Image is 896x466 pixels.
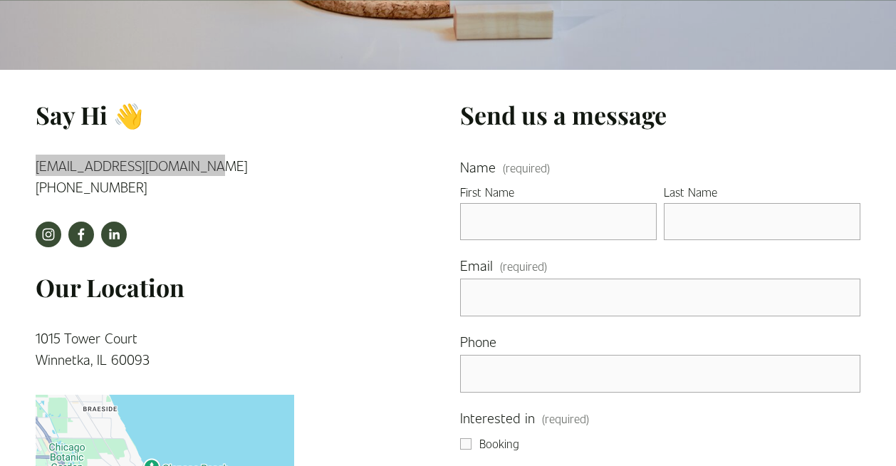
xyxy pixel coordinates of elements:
[36,178,147,195] a: [PHONE_NUMBER]
[664,183,860,203] div: Last Name
[68,222,94,247] a: facebook-unauth
[460,331,496,352] span: Phone
[460,99,860,131] h3: Send us a message
[36,99,294,131] h3: Say Hi 👋
[36,329,150,368] a: 1015 Tower CourtWinnetka, IL 60093
[36,157,248,174] a: [EMAIL_ADDRESS][DOMAIN_NAME]
[460,407,535,428] span: Interested in
[36,271,294,304] h3: Our Location
[36,222,61,247] a: instagram-unauth
[500,257,547,276] span: (required)
[460,254,493,276] span: Email
[479,435,519,453] span: Booking
[101,222,127,247] a: LinkedIn
[460,183,657,203] div: First Name
[460,156,496,177] span: Name
[542,410,589,428] span: (required)
[503,162,550,174] span: (required)
[460,438,472,450] input: Booking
